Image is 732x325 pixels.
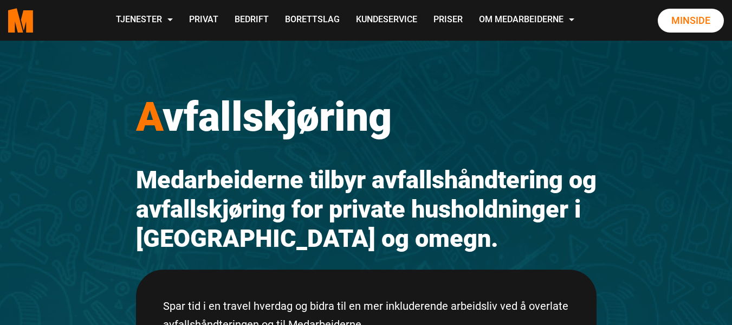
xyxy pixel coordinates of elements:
a: Om Medarbeiderne [471,1,582,40]
h2: Medarbeiderne tilbyr avfallshåndtering og avfallskjøring for private husholdninger i [GEOGRAPHIC_... [136,165,597,253]
a: Tjenester [108,1,181,40]
a: Privat [181,1,226,40]
a: Priser [425,1,471,40]
span: A [136,93,163,141]
a: Minside [658,9,724,33]
h1: vfallskjøring [136,92,597,141]
a: Kundeservice [348,1,425,40]
a: Borettslag [277,1,348,40]
a: Bedrift [226,1,277,40]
